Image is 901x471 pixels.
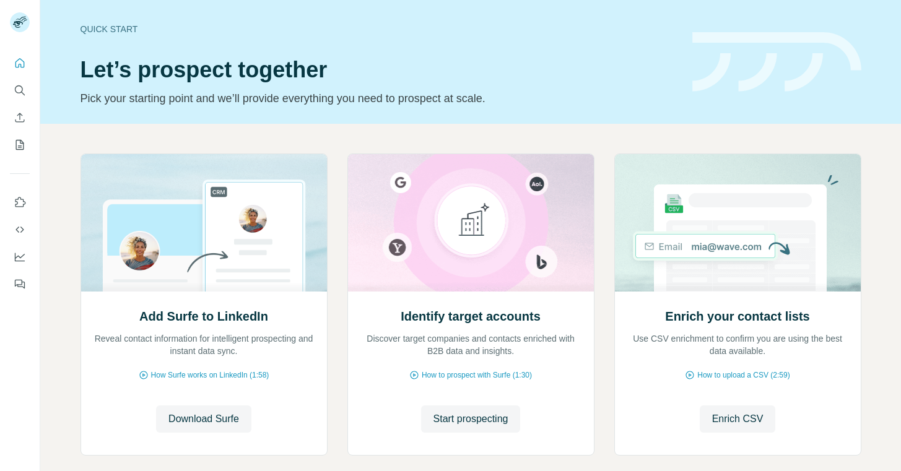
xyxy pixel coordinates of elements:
button: Feedback [10,273,30,295]
span: How Surfe works on LinkedIn (1:58) [151,369,269,381]
span: Start prospecting [433,412,508,426]
button: Use Surfe API [10,218,30,241]
h2: Add Surfe to LinkedIn [139,308,268,325]
p: Pick your starting point and we’ll provide everything you need to prospect at scale. [81,90,677,107]
p: Reveal contact information for intelligent prospecting and instant data sync. [94,332,315,357]
button: Quick start [10,52,30,74]
span: Download Surfe [168,412,239,426]
p: Use CSV enrichment to confirm you are using the best data available. [627,332,848,357]
button: My lists [10,134,30,156]
span: How to upload a CSV (2:59) [697,369,790,381]
h1: Let’s prospect together [81,58,677,82]
span: Enrich CSV [712,412,764,426]
h2: Enrich your contact lists [665,308,809,325]
button: Search [10,79,30,102]
button: Dashboard [10,246,30,268]
p: Discover target companies and contacts enriched with B2B data and insights. [360,332,581,357]
span: How to prospect with Surfe (1:30) [422,369,532,381]
h2: Identify target accounts [401,308,541,325]
button: Enrich CSV [700,405,776,433]
button: Use Surfe on LinkedIn [10,191,30,214]
img: Identify target accounts [347,154,594,292]
button: Start prospecting [421,405,521,433]
img: Add Surfe to LinkedIn [81,154,328,292]
button: Enrich CSV [10,106,30,129]
button: Download Surfe [156,405,251,433]
div: Quick start [81,23,677,35]
img: Enrich your contact lists [614,154,861,292]
img: banner [692,32,861,92]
